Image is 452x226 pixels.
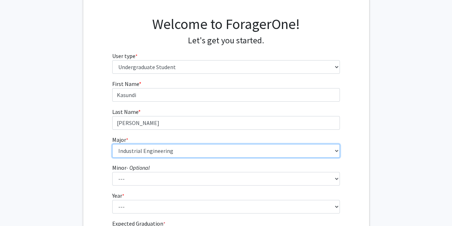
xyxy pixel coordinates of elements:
label: Major [112,135,128,144]
h1: Welcome to ForagerOne! [112,15,340,33]
label: Minor [112,163,150,172]
span: Last Name [112,108,138,115]
h4: Let's get you started. [112,35,340,46]
i: - Optional [126,164,150,171]
iframe: Chat [5,194,30,221]
span: First Name [112,80,139,87]
label: User type [112,52,138,60]
label: Year [112,191,124,200]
